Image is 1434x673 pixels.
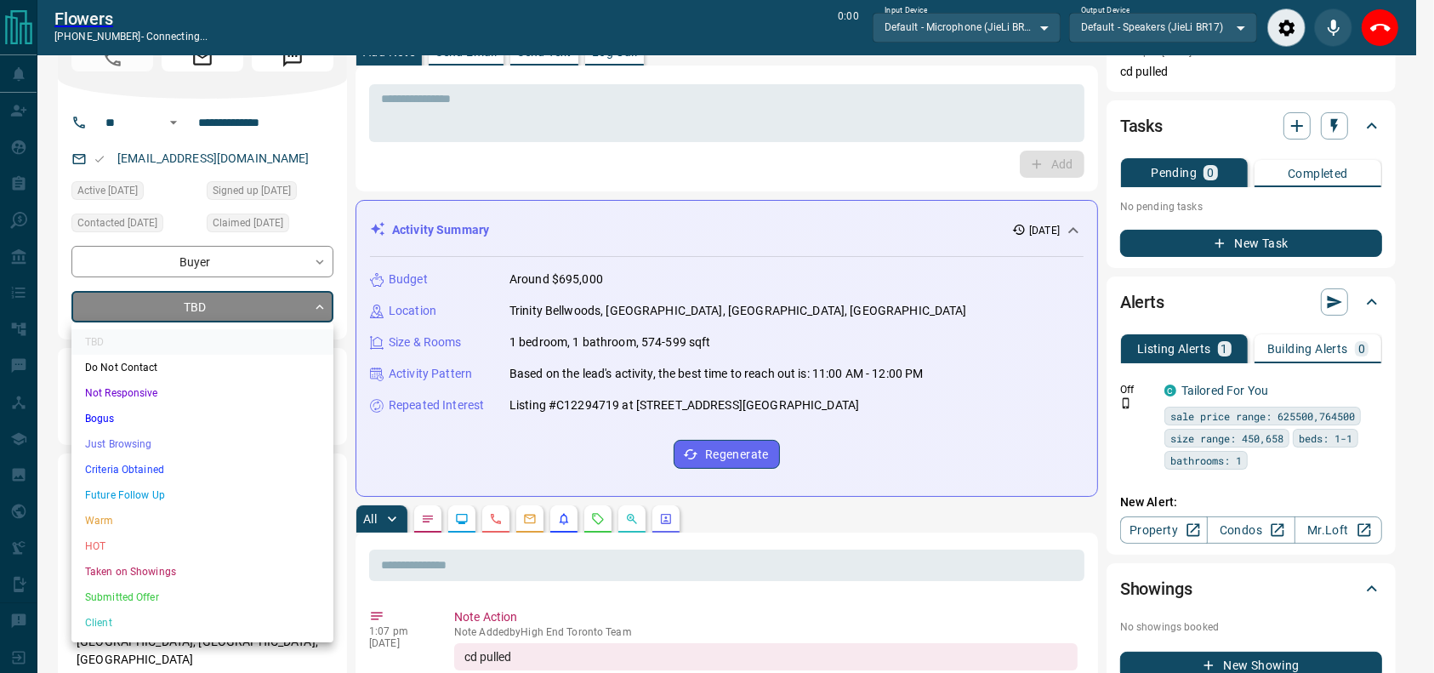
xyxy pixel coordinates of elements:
li: Submitted Offer [71,585,333,610]
li: Criteria Obtained [71,457,333,482]
li: Future Follow Up [71,482,333,508]
li: Do Not Contact [71,355,333,380]
li: Taken on Showings [71,559,333,585]
li: Bogus [71,406,333,431]
li: Warm [71,508,333,533]
li: Just Browsing [71,431,333,457]
li: HOT [71,533,333,559]
li: Not Responsive [71,380,333,406]
li: Client [71,610,333,636]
